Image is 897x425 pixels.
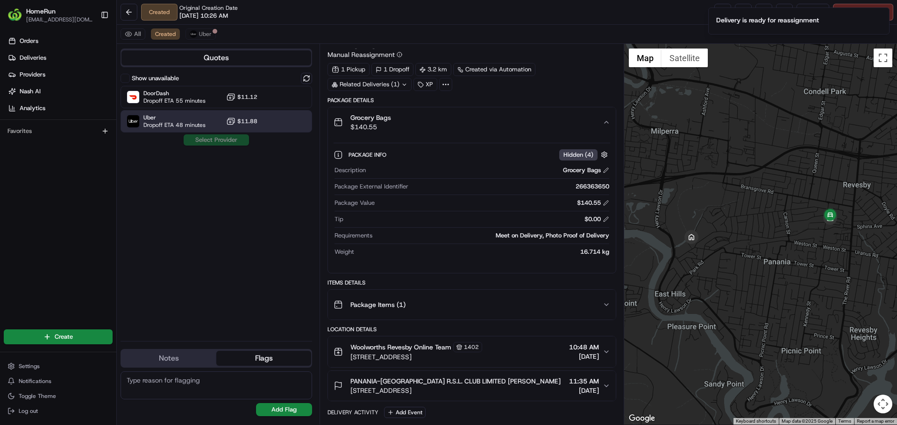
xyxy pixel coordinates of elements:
[26,16,93,23] button: [EMAIL_ADDRESS][DOMAIN_NAME]
[4,67,116,82] a: Providers
[874,395,892,413] button: Map camera controls
[328,137,615,273] div: Grocery Bags$140.55
[328,336,615,367] button: Woolworths Revesby Online Team1402[STREET_ADDRESS]10:48 AM[DATE]
[179,12,228,20] span: [DATE] 10:26 AM
[857,418,894,424] a: Report a map error
[185,28,216,40] button: Uber
[226,92,257,102] button: $11.12
[453,63,535,76] a: Created via Automation
[151,28,180,40] button: Created
[327,50,402,59] button: Manual Reassignment
[563,166,609,174] div: Grocery Bags
[7,7,22,22] img: HomeRun
[569,342,599,352] span: 10:48 AM
[684,230,698,244] div: 2
[563,151,593,159] span: Hidden ( 4 )
[782,418,833,424] span: Map data ©2025 Google
[349,151,388,159] span: Package Info
[569,386,599,395] span: [DATE]
[327,50,395,59] span: Manual Reassignment
[350,300,406,309] span: Package Items ( 1 )
[415,63,451,76] div: 3.2 km
[376,231,609,240] div: Meet on Delivery, Photo Proof of Delivery
[662,49,708,67] button: Show satellite imagery
[350,386,561,395] span: [STREET_ADDRESS]
[327,326,616,333] div: Location Details
[199,30,212,38] span: Uber
[127,91,139,103] img: DoorDash
[736,418,776,425] button: Keyboard shortcuts
[4,360,113,373] button: Settings
[143,97,206,105] span: Dropoff ETA 55 minutes
[143,90,206,97] span: DoorDash
[629,49,662,67] button: Show street map
[335,199,375,207] span: Package Value
[20,37,38,45] span: Orders
[412,182,609,191] div: 266363650
[559,149,610,160] button: Hidden (4)
[569,352,599,361] span: [DATE]
[20,87,41,96] span: Nash AI
[121,28,145,40] button: All
[358,248,609,256] div: 16.714 kg
[20,104,45,112] span: Analytics
[4,4,97,26] button: HomeRunHomeRun[EMAIL_ADDRESS][DOMAIN_NAME]
[237,93,257,101] span: $11.12
[4,50,116,65] a: Deliveries
[226,117,257,126] button: $11.88
[335,182,408,191] span: Package External Identifier
[350,122,391,132] span: $140.55
[4,375,113,388] button: Notifications
[350,376,561,386] span: PANANIA-[GEOGRAPHIC_DATA] R.S.L. CLUB LIMITED [PERSON_NAME]
[143,114,206,121] span: Uber
[327,279,616,286] div: Items Details
[350,342,451,352] span: Woolworths Revesby Online Team
[20,54,46,62] span: Deliveries
[19,362,40,370] span: Settings
[569,376,599,386] span: 11:35 AM
[874,49,892,67] button: Toggle fullscreen view
[626,412,657,425] a: Open this area in Google Maps (opens a new window)
[327,63,370,76] div: 1 Pickup
[19,377,51,385] span: Notifications
[328,371,615,401] button: PANANIA-[GEOGRAPHIC_DATA] R.S.L. CLUB LIMITED [PERSON_NAME][STREET_ADDRESS]11:35 AM[DATE]
[4,34,116,49] a: Orders
[384,407,426,418] button: Add Event
[19,392,56,400] span: Toggle Theme
[584,215,609,223] div: $0.00
[216,351,311,366] button: Flags
[26,7,56,16] span: HomeRun
[577,199,609,207] div: $140.55
[4,390,113,403] button: Toggle Theme
[350,352,482,362] span: [STREET_ADDRESS]
[19,407,38,415] span: Log out
[256,403,312,416] button: Add Flag
[626,412,657,425] img: Google
[464,343,479,351] span: 1402
[4,84,116,99] a: Nash AI
[132,74,179,83] label: Show unavailable
[328,290,615,320] button: Package Items (1)
[350,113,391,122] span: Grocery Bags
[4,404,113,418] button: Log out
[4,329,113,344] button: Create
[328,107,615,137] button: Grocery Bags$140.55
[55,333,73,341] span: Create
[127,115,139,127] img: Uber
[121,50,311,65] button: Quotes
[327,78,412,91] div: Related Deliveries (1)
[371,63,413,76] div: 1 Dropoff
[335,166,366,174] span: Description
[716,15,819,25] div: Delivery is ready for reassignment
[190,30,197,38] img: uber-new-logo.jpeg
[335,231,372,240] span: Requirements
[335,215,343,223] span: Tip
[413,78,437,91] div: XP
[155,30,176,38] span: Created
[4,124,113,139] div: Favorites
[179,4,238,12] span: Original Creation Date
[237,118,257,125] span: $11.88
[335,248,354,256] span: Weight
